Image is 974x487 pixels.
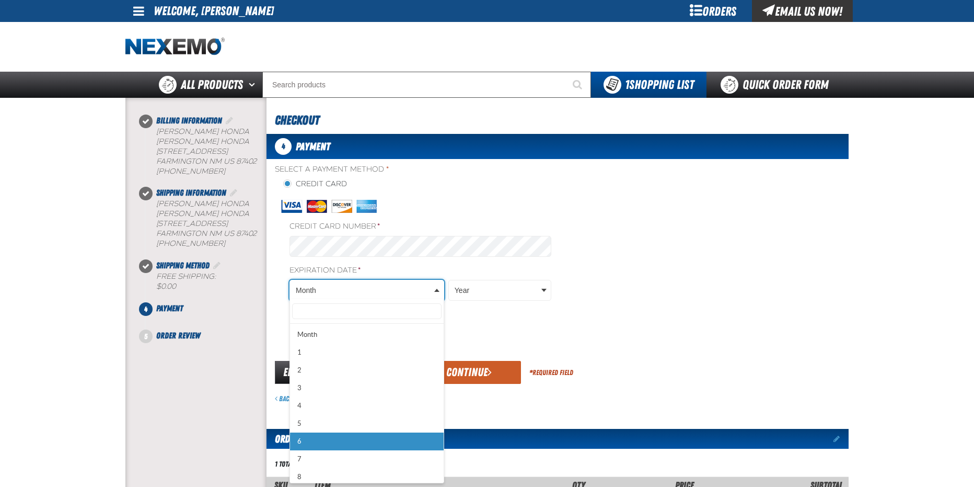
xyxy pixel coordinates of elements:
div: 6 [290,433,444,450]
div: 4 [290,397,444,415]
div: 5 [290,415,444,433]
div: 3 [290,379,444,397]
div: Month [290,326,444,344]
div: 2 [290,361,444,379]
div: 8 [290,468,444,486]
div: 1 [290,344,444,361]
div: 7 [290,450,444,468]
input: Search field [292,303,442,319]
